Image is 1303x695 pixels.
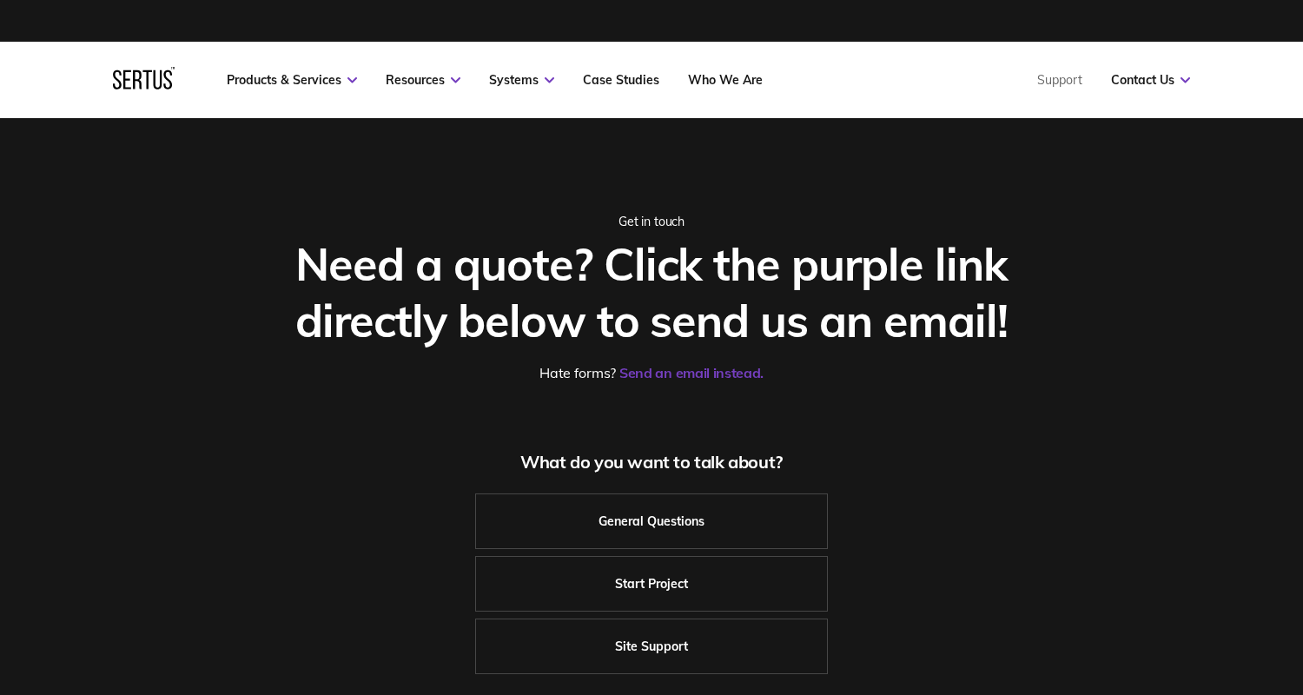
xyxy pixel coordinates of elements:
[475,493,828,549] a: General Questions
[1111,72,1190,88] a: Contact Us
[227,72,357,88] a: Products & Services
[263,214,1041,229] div: Get in touch
[475,619,828,674] a: Site Support
[263,235,1041,348] div: Need a quote? Click the purple link directly below to send us an email!
[583,72,659,88] a: Case Studies
[263,451,1041,473] div: What do you want to talk about?
[475,556,828,612] a: Start Project
[489,72,554,88] a: Systems
[386,72,460,88] a: Resources
[1216,612,1303,695] iframe: Chat Widget
[688,72,763,88] a: Who We Are
[619,364,764,381] a: Send an email instead.
[1037,72,1082,88] a: Support
[263,364,1041,381] div: Hate forms?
